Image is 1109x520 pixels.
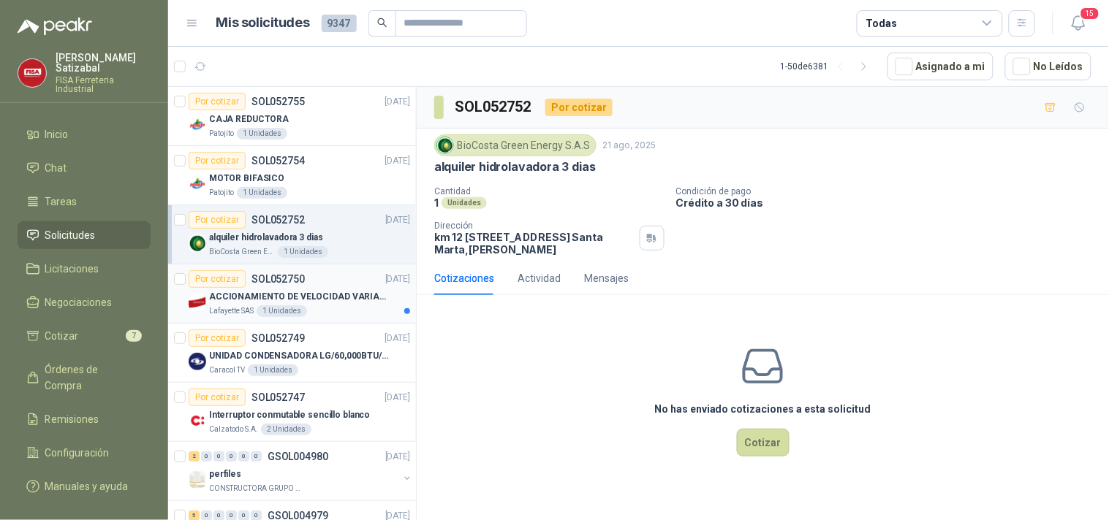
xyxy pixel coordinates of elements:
img: Company Logo [189,294,206,311]
span: 15 [1080,7,1100,20]
h3: No has enviado cotizaciones a esta solicitud [654,401,871,417]
p: 21 ago, 2025 [602,139,656,153]
div: 2 Unidades [261,424,311,435]
img: Company Logo [437,137,453,153]
a: Órdenes de Compra [18,356,151,399]
p: Dirección [434,221,634,231]
span: 9347 [322,15,357,32]
span: Licitaciones [45,261,99,277]
a: Licitaciones [18,255,151,283]
h3: SOL052752 [455,96,534,118]
p: CONSTRUCTORA GRUPO FIP [209,483,301,494]
a: Por cotizarSOL052752[DATE] Company Logoalquiler hidrolavadora 3 diasBioCosta Green Energy S.A.S1 ... [168,205,416,264]
p: [PERSON_NAME] Satizabal [56,53,151,73]
div: BioCosta Green Energy S.A.S [434,134,597,156]
p: [DATE] [385,213,410,227]
p: Patojito [209,128,234,139]
a: Inicio [18,121,151,148]
p: Interruptor conmutable sencillo blanco [209,408,370,422]
a: 2 0 0 0 0 0 GSOL004980[DATE] Company LogoperfilesCONSTRUCTORA GRUPO FIP [189,448,413,494]
a: Por cotizarSOL052749[DATE] Company LogoUNIDAD CONDENSADORA LG/60,000BTU/220V/R410A: ICaracol TV1 ... [168,324,416,383]
p: FISA Ferreteria Industrial [56,76,151,93]
div: 0 [201,451,212,462]
a: Chat [18,154,151,182]
p: alquiler hidrolavadora 3 dias [434,159,596,175]
h1: Mis solicitudes [216,12,310,34]
img: Logo peakr [18,18,92,35]
img: Company Logo [189,175,206,193]
p: UNIDAD CONDENSADORA LG/60,000BTU/220V/R410A: I [209,349,391,363]
div: Cotizaciones [434,270,494,286]
span: Órdenes de Compra [45,362,137,394]
div: Por cotizar [189,329,246,347]
p: Condición de pago [676,186,1103,196]
a: Solicitudes [18,221,151,249]
p: SOL052752 [251,215,305,225]
div: 1 - 50 de 6381 [781,55,876,78]
span: Negociaciones [45,294,113,310]
img: Company Logo [189,116,206,134]
a: Por cotizarSOL052754[DATE] Company LogoMOTOR BIFASICOPatojito1 Unidades [168,146,416,205]
div: Por cotizar [189,211,246,229]
span: Tareas [45,194,77,210]
p: BioCosta Green Energy S.A.S [209,246,275,258]
span: Manuales y ayuda [45,478,129,494]
div: 0 [238,451,249,462]
span: Remisiones [45,411,99,427]
div: 1 Unidades [248,364,298,376]
a: Cotizar7 [18,322,151,350]
button: Asignado a mi [887,53,993,80]
div: Por cotizar [189,93,246,110]
p: SOL052754 [251,156,305,166]
p: perfiles [209,467,241,481]
p: Caracol TV [209,364,245,376]
img: Company Logo [189,471,206,489]
span: Configuración [45,445,110,461]
div: Unidades [442,197,487,209]
p: [DATE] [385,95,410,109]
p: km 12 [STREET_ADDRESS] Santa Marta , [PERSON_NAME] [434,231,634,256]
div: 0 [226,451,237,462]
img: Company Logo [189,412,206,429]
div: 1 Unidades [278,246,328,258]
div: 0 [251,451,262,462]
span: Chat [45,160,67,176]
p: Crédito a 30 días [676,196,1103,209]
div: 1 Unidades [237,128,287,139]
span: 7 [126,330,142,342]
div: Actividad [518,270,561,286]
p: Patojito [209,187,234,199]
a: Configuración [18,439,151,467]
p: SOL052755 [251,96,305,107]
div: 2 [189,451,200,462]
img: Company Logo [189,353,206,370]
div: Por cotizar [189,389,246,406]
p: [DATE] [385,450,410,464]
p: SOL052750 [251,274,305,284]
p: Cantidad [434,186,665,196]
p: Lafayette SAS [209,305,254,317]
img: Company Logo [189,234,206,252]
span: search [377,18,387,28]
a: Manuales y ayuda [18,473,151,500]
a: Por cotizarSOL052750[DATE] Company LogoACCIONAMIENTO DE VELOCIDAD VARIABLELafayette SAS1 Unidades [168,264,416,324]
div: 1 Unidades [257,305,307,317]
p: [DATE] [385,272,410,286]
div: Mensajes [584,270,629,286]
div: 1 Unidades [237,187,287,199]
p: GSOL004980 [268,451,328,462]
div: Todas [866,15,897,31]
p: ACCIONAMIENTO DE VELOCIDAD VARIABLE [209,290,391,304]
div: 0 [213,451,224,462]
a: Tareas [18,188,151,215]
a: Por cotizarSOL052755[DATE] Company LogoCAJA REDUCTORAPatojito1 Unidades [168,87,416,146]
p: [DATE] [385,391,410,405]
span: Solicitudes [45,227,96,243]
p: CAJA REDUCTORA [209,112,289,126]
span: Inicio [45,126,69,142]
div: Por cotizar [545,99,613,116]
button: No Leídos [1005,53,1091,80]
p: alquiler hidrolavadora 3 dias [209,231,323,245]
div: Por cotizar [189,270,246,288]
button: Cotizar [737,429,790,456]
